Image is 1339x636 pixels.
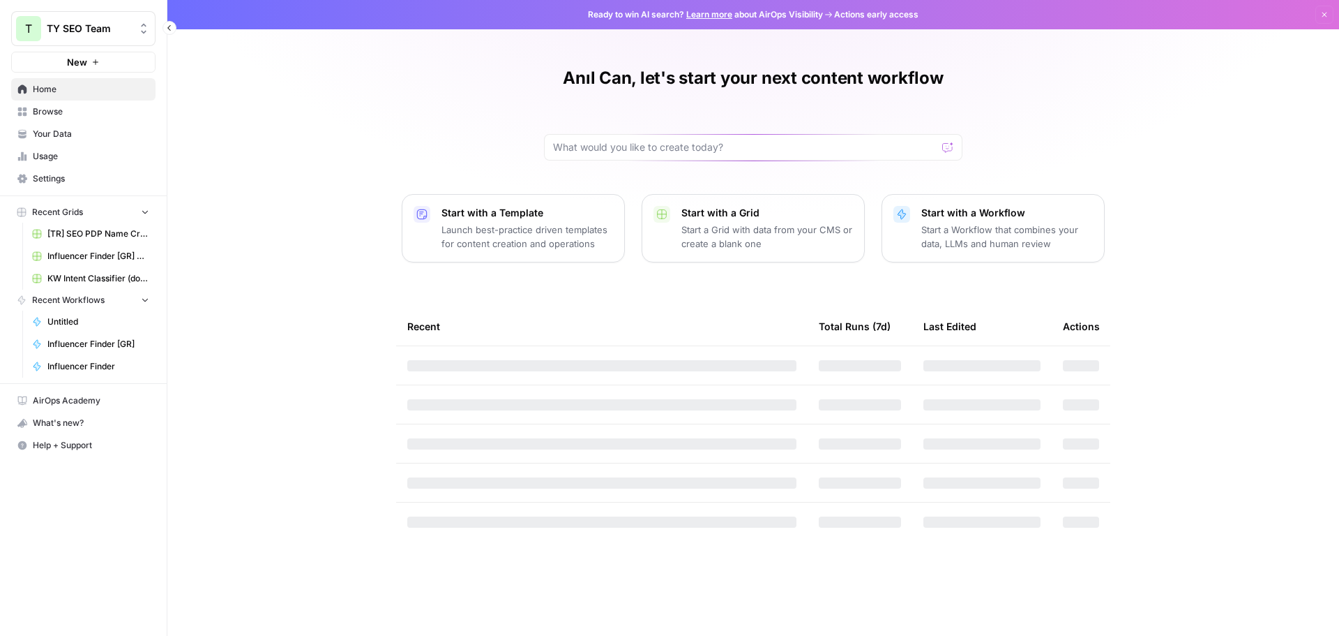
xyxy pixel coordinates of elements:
[47,22,131,36] span: TY SEO Team
[921,206,1093,220] p: Start with a Workflow
[1063,307,1100,346] div: Actions
[11,202,156,223] button: Recent Grids
[47,228,149,240] span: [TR] SEO PDP Name Creation Grid
[47,272,149,285] span: KW Intent Classifier (doğuş) Grid
[834,8,918,21] span: Actions early access
[32,294,105,306] span: Recent Workflows
[32,206,83,219] span: Recent Grids
[923,307,976,346] div: Last Edited
[441,223,613,251] p: Launch best-practice driven templates for content creation and operations
[26,333,156,355] a: Influencer Finder [GR]
[47,316,149,328] span: Untitled
[921,223,1093,251] p: Start a Workflow that combines your data, LLMs and human review
[33,394,149,407] span: AirOps Academy
[26,355,156,378] a: Influencer Finder
[11,390,156,412] a: AirOps Academy
[642,194,865,262] button: Start with a GridStart a Grid with data from your CMS or create a blank one
[33,150,149,163] span: Usage
[33,83,149,96] span: Home
[563,67,943,89] h1: Anıl Can, let's start your next content workflow
[407,307,796,346] div: Recent
[882,194,1105,262] button: Start with a WorkflowStart a Workflow that combines your data, LLMs and human review
[33,105,149,118] span: Browse
[402,194,625,262] button: Start with a TemplateLaunch best-practice driven templates for content creation and operations
[11,290,156,311] button: Recent Workflows
[11,145,156,168] a: Usage
[67,55,87,69] span: New
[26,245,156,267] a: Influencer Finder [GR] Grid
[11,123,156,145] a: Your Data
[686,9,732,20] a: Learn more
[47,250,149,262] span: Influencer Finder [GR] Grid
[26,223,156,245] a: [TR] SEO PDP Name Creation Grid
[33,128,149,140] span: Your Data
[33,172,149,185] span: Settings
[11,412,156,434] button: What's new?
[33,439,149,452] span: Help + Support
[681,206,853,220] p: Start with a Grid
[11,11,156,46] button: Workspace: TY SEO Team
[11,101,156,123] a: Browse
[26,311,156,333] a: Untitled
[47,360,149,373] span: Influencer Finder
[11,434,156,457] button: Help + Support
[819,307,891,346] div: Total Runs (7d)
[441,206,613,220] p: Start with a Template
[553,140,937,154] input: What would you like to create today?
[26,267,156,290] a: KW Intent Classifier (doğuş) Grid
[11,78,156,101] a: Home
[588,8,823,21] span: Ready to win AI search? about AirOps Visibility
[12,413,155,434] div: What's new?
[681,223,853,251] p: Start a Grid with data from your CMS or create a blank one
[11,168,156,190] a: Settings
[25,20,32,37] span: T
[47,338,149,350] span: Influencer Finder [GR]
[11,52,156,73] button: New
